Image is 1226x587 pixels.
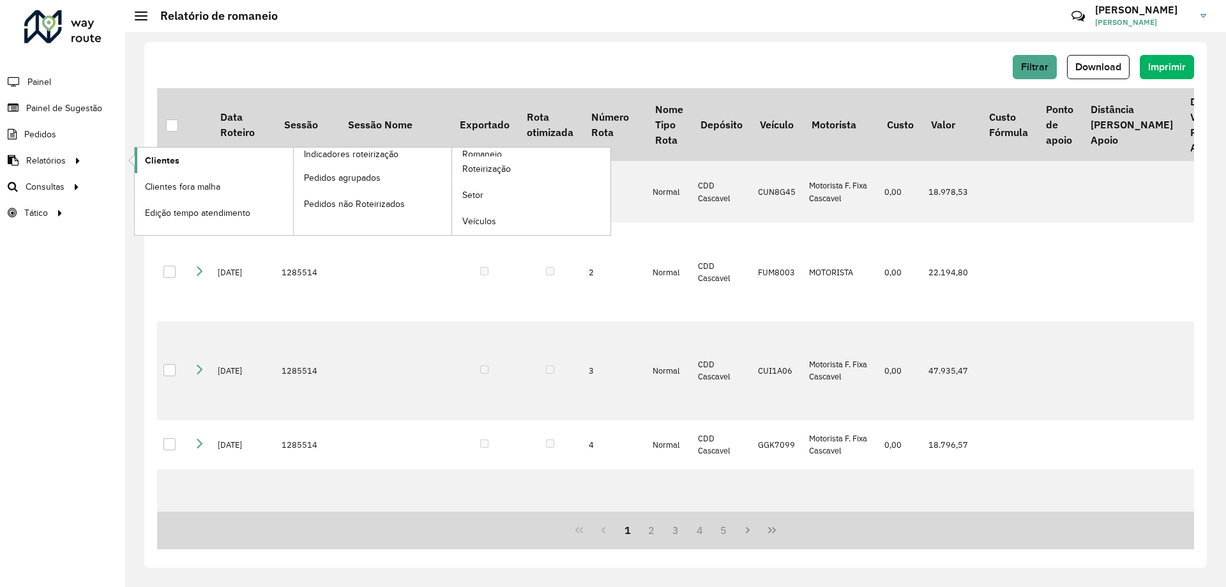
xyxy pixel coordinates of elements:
th: Nome Tipo Rota [646,88,692,161]
td: CDD Cascavel [692,223,751,321]
span: Pedidos não Roteirizados [304,197,405,211]
td: Normal [646,420,692,470]
a: Romaneio [294,148,611,235]
h3: [PERSON_NAME] [1095,4,1191,16]
button: Filtrar [1013,55,1057,79]
span: Pedidos [24,128,56,141]
span: Veículos [462,215,496,228]
th: Custo Fórmula [980,88,1036,161]
th: Valor [922,88,980,161]
span: Tático [24,206,48,220]
td: 0,00 [878,420,922,470]
button: 3 [663,518,688,542]
span: Painel [27,75,51,89]
td: GGK7099 [752,420,803,470]
td: 1285514 [275,321,339,420]
span: Roteirização [462,162,511,176]
td: MOTORISTA [803,223,878,321]
th: Sessão [275,88,339,161]
th: Ponto de apoio [1037,88,1082,161]
span: Pedidos agrupados [304,171,381,185]
span: Consultas [26,180,64,194]
span: Relatórios [26,154,66,167]
span: Edição tempo atendimento [145,206,250,220]
td: 1 [582,161,646,223]
a: Veículos [452,209,610,234]
td: CUN8G45 [752,161,803,223]
td: 1285514 [275,420,339,470]
td: Normal [646,223,692,321]
td: CUI1A06 [752,321,803,420]
th: Número Rota [582,88,646,161]
span: Setor [462,188,483,202]
h2: Relatório de romaneio [148,9,278,23]
td: [DATE] [211,223,275,321]
button: 4 [688,518,712,542]
button: 1 [616,518,640,542]
td: Motorista F. Fixa Cascavel [803,161,878,223]
a: Roteirização [452,156,610,182]
a: Pedidos não Roteirizados [294,191,452,217]
th: Exportado [451,88,518,161]
a: Indicadores roteirização [135,148,452,235]
button: Next Page [736,518,760,542]
td: 1285514 [275,223,339,321]
td: [DATE] [211,420,275,470]
td: Normal [646,161,692,223]
td: CDD Cascavel [692,420,751,470]
td: Motorista F. Fixa Cascavel [803,420,878,470]
td: 0,00 [878,161,922,223]
th: Custo [878,88,922,161]
a: Pedidos agrupados [294,165,452,190]
a: Edição tempo atendimento [135,200,293,225]
td: 2 [582,223,646,321]
th: Veículo [752,88,803,161]
button: Imprimir [1140,55,1194,79]
td: CDD Cascavel [692,321,751,420]
span: Clientes [145,154,179,167]
td: 3 [582,321,646,420]
button: 5 [712,518,736,542]
td: 47.935,47 [922,321,980,420]
th: Motorista [803,88,878,161]
button: Last Page [760,518,784,542]
button: Download [1067,55,1130,79]
span: Imprimir [1148,61,1186,72]
th: Data Roteiro [211,88,275,161]
a: Setor [452,183,610,208]
td: 4 [582,420,646,470]
td: FUM8003 [752,223,803,321]
td: [DATE] [211,321,275,420]
td: 18.796,57 [922,420,980,470]
td: Motorista F. Fixa Cascavel [803,321,878,420]
td: 0,00 [878,223,922,321]
span: [PERSON_NAME] [1095,17,1191,28]
span: Romaneio [462,148,502,161]
span: Download [1075,61,1121,72]
th: Sessão Nome [339,88,451,161]
th: Rota otimizada [518,88,582,161]
th: Depósito [692,88,751,161]
a: Clientes [135,148,293,173]
td: 0,00 [878,321,922,420]
span: Filtrar [1021,61,1048,72]
span: Painel de Sugestão [26,102,102,115]
td: 22.194,80 [922,223,980,321]
th: Distância [PERSON_NAME] Apoio [1082,88,1181,161]
td: CDD Cascavel [692,161,751,223]
a: Clientes fora malha [135,174,293,199]
td: 18.978,53 [922,161,980,223]
td: Normal [646,321,692,420]
span: Indicadores roteirização [304,148,398,161]
a: Contato Rápido [1064,3,1092,30]
button: 2 [639,518,663,542]
span: Clientes fora malha [145,180,220,194]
